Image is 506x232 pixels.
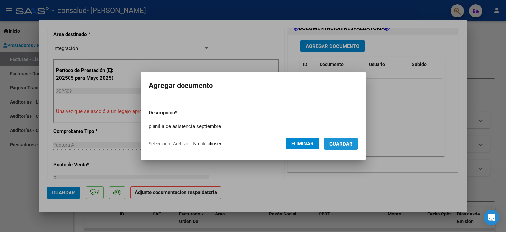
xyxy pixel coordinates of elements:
span: Eliminar [291,141,314,147]
span: Guardar [329,141,352,147]
h2: Agregar documento [149,80,358,92]
span: Seleccionar Archivo [149,141,188,146]
button: Guardar [324,138,358,150]
div: Open Intercom Messenger [484,210,499,225]
p: Descripcion [149,109,211,116]
button: Eliminar [286,138,319,149]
